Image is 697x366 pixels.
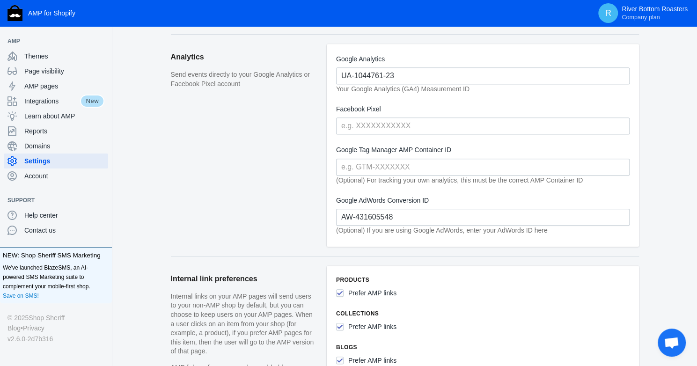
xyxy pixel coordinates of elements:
[7,313,104,323] div: © 2025
[336,53,630,65] label: Google Analytics
[336,85,470,93] em: Your Google Analytics (GA4) Measurement ID
[4,109,108,124] a: Learn about AMP
[171,292,317,356] p: Internal links on your AMP pages will send users to your non-AMP shop by default, but you can cho...
[336,176,583,184] em: (Optional) For tracking your own analytics, this must be the correct AMP Container ID
[24,126,104,136] span: Reports
[348,287,396,299] label: Prefer AMP links
[24,211,104,220] span: Help center
[336,195,630,206] label: Google AdWords Conversion ID
[3,291,39,300] a: Save on SMS!
[7,37,95,46] span: AMP
[171,266,317,292] h2: Internal link preferences
[336,117,630,134] input: e.g. XXXXXXXXXXX
[336,343,630,352] h6: Blogs
[24,51,104,61] span: Themes
[24,96,80,106] span: Integrations
[24,111,104,121] span: Learn about AMP
[4,94,108,109] a: IntegrationsNew
[336,209,630,226] input: e.g. AW-XXXXXXX
[603,8,613,18] span: R
[622,5,688,21] p: River Bottom Roasters
[171,70,317,88] p: Send events directly to your Google Analytics or Facebook Pixel account
[28,9,75,17] span: AMP for Shopify
[24,81,104,91] span: AMP pages
[80,95,104,108] span: New
[24,141,104,151] span: Domains
[658,329,686,357] div: Open chat
[336,227,548,234] em: (Optional) If you are using Google AdWords, enter your AdWords ID here
[4,79,108,94] a: AMP pages
[7,334,104,344] div: v2.6.0-2d7b316
[7,196,95,205] span: Support
[24,226,104,235] span: Contact us
[336,67,630,84] input: e.g. G-XXXXXXX
[336,144,630,156] label: Google Tag Manager AMP Container ID
[7,323,21,333] a: Blog
[24,66,104,76] span: Page visibility
[24,171,104,181] span: Account
[95,198,110,202] button: Add a sales channel
[4,168,108,183] a: Account
[29,313,65,323] a: Shop Sheriff
[95,39,110,43] button: Add a sales channel
[348,321,396,333] label: Prefer AMP links
[336,103,630,115] label: Facebook Pixel
[336,309,630,318] h6: Collections
[4,49,108,64] a: Themes
[7,323,104,333] div: •
[23,323,44,333] a: Privacy
[336,275,630,285] h6: Products
[7,5,22,21] img: Shop Sheriff Logo
[4,154,108,168] a: Settings
[4,223,108,238] a: Contact us
[171,44,317,70] h2: Analytics
[24,156,104,166] span: Settings
[4,124,108,139] a: Reports
[4,139,108,154] a: Domains
[4,64,108,79] a: Page visibility
[622,14,660,21] span: Company plan
[336,159,630,176] input: e.g. GTM-XXXXXXX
